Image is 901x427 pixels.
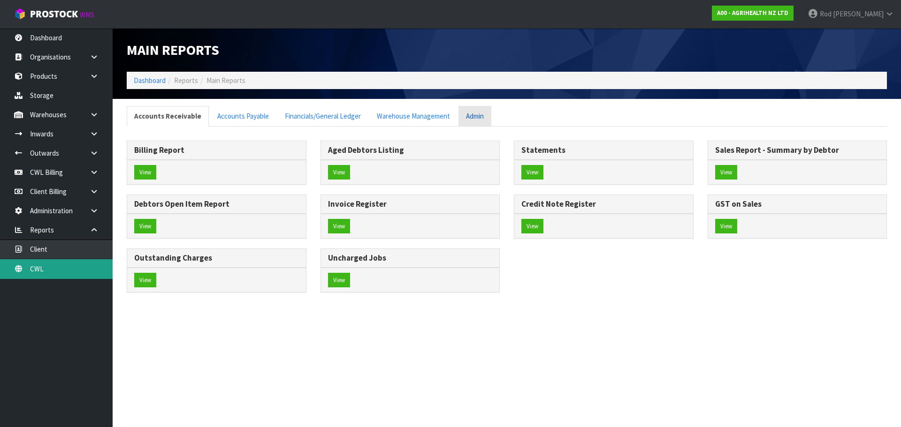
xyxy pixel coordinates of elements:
a: Financials/General Ledger [277,106,368,126]
button: View [328,165,350,180]
h3: Debtors Open Item Report [134,200,299,209]
span: [PERSON_NAME] [833,9,884,18]
button: View [715,219,737,234]
button: View [328,273,350,288]
a: Admin [458,106,491,126]
a: A00 - AGRIHEALTH NZ LTD [712,6,794,21]
h3: Aged Debtors Listing [328,146,493,155]
a: Accounts Payable [210,106,276,126]
span: Reports [174,76,198,85]
h3: Outstanding Charges [134,254,299,262]
button: View [134,219,156,234]
span: Main Reports [127,41,219,59]
span: Rod [820,9,832,18]
a: Dashboard [134,76,166,85]
h3: Uncharged Jobs [328,254,493,262]
h3: GST on Sales [715,200,880,209]
a: View [134,165,156,180]
span: Main Reports [206,76,245,85]
h3: Invoice Register [328,200,493,209]
h3: Credit Note Register [521,200,686,209]
h3: Billing Report [134,146,299,155]
button: View [521,219,543,234]
a: Warehouse Management [369,106,458,126]
h3: Sales Report - Summary by Debtor [715,146,880,155]
button: View [715,165,737,180]
h3: Statements [521,146,686,155]
a: Accounts Receivable [127,106,209,126]
span: ProStock [30,8,78,20]
small: WMS [80,10,94,19]
button: View [134,273,156,288]
img: cube-alt.png [14,8,26,20]
button: View [521,165,543,180]
strong: A00 - AGRIHEALTH NZ LTD [717,9,788,17]
button: View [328,219,350,234]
